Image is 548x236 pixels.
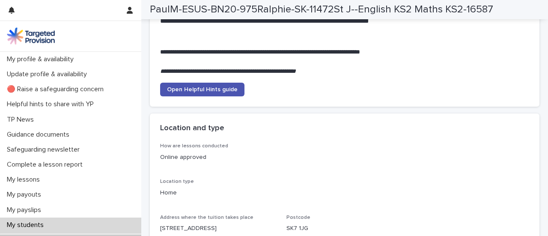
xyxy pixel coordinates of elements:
a: Open Helpful Hints guide [160,83,244,96]
span: Location type [160,179,194,184]
p: My students [3,221,51,229]
p: My payouts [3,191,48,199]
span: Postcode [286,215,310,220]
img: M5nRWzHhSzIhMunXDL62 [7,27,55,45]
p: Guidance documents [3,131,76,139]
p: My lessons [3,176,47,184]
p: Home [160,188,529,197]
p: [STREET_ADDRESS] [160,224,276,233]
p: Helpful hints to share with YP [3,100,101,108]
p: Complete a lesson report [3,161,89,169]
span: How are lessons conducted [160,143,228,149]
p: Safeguarding newsletter [3,146,86,154]
h2: Location and type [160,124,224,133]
p: Update profile & availability [3,70,94,78]
p: My payslips [3,206,48,214]
h2: PaulM-ESUS-BN20-975Ralphie-SK-11472St J--English KS2 Maths KS2-16587 [150,3,493,16]
span: Open Helpful Hints guide [167,87,238,93]
p: SK7 1JG [286,224,402,233]
p: 🔴 Raise a safeguarding concern [3,85,110,93]
p: My profile & availability [3,55,80,63]
p: TP News [3,116,41,124]
span: Address where the tuition takes place [160,215,253,220]
p: Online approved [160,153,276,162]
